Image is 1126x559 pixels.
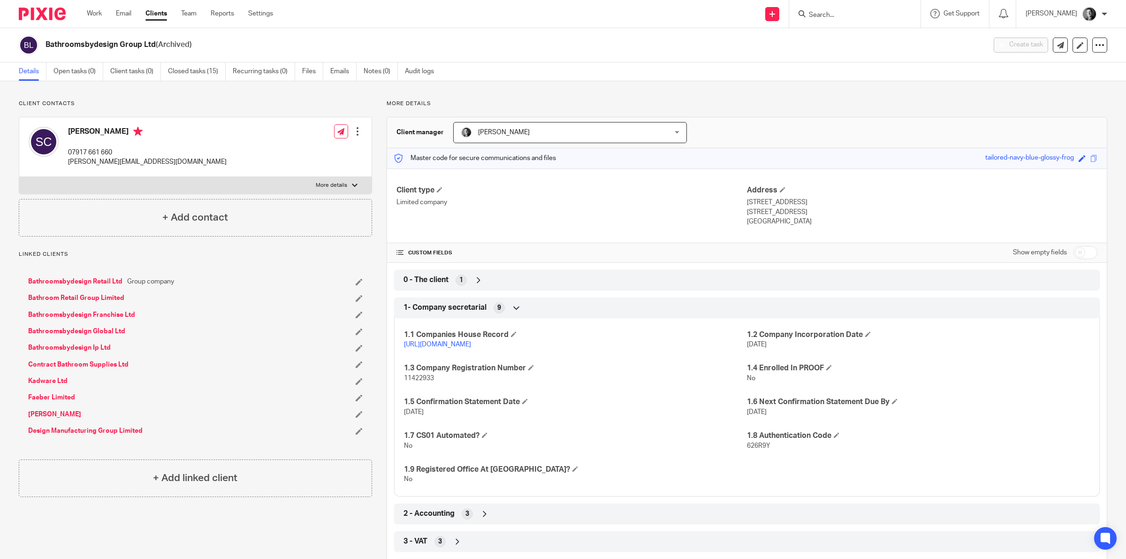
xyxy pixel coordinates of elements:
[497,303,501,313] span: 9
[404,375,434,382] span: 11422933
[19,100,372,107] p: Client contacts
[808,11,892,20] input: Search
[459,276,463,285] span: 1
[364,62,398,81] a: Notes (0)
[28,360,129,369] a: Contract Bathroom Supplies Ltd
[302,62,323,81] a: Files
[28,343,111,352] a: Bathroomsbydesign Ip Ltd
[747,330,1090,340] h4: 1.2 Company Incorporation Date
[747,363,1090,373] h4: 1.4 Enrolled In PROOF
[387,100,1107,107] p: More details
[943,10,980,17] span: Get Support
[994,38,1048,53] button: Create task
[87,9,102,18] a: Work
[404,465,747,475] h4: 1.9 Registered Office At [GEOGRAPHIC_DATA]?
[404,363,747,373] h4: 1.3 Company Registration Number
[403,509,455,519] span: 2 - Accounting
[404,341,471,348] a: [URL][DOMAIN_NAME]
[403,303,487,313] span: 1- Company secretarial
[747,185,1097,195] h4: Address
[405,62,441,81] a: Audit logs
[211,9,234,18] a: Reports
[19,251,372,258] p: Linked clients
[403,536,427,546] span: 3 - VAT
[747,397,1090,407] h4: 1.6 Next Confirmation Statement Due By
[28,327,125,336] a: Bathroomsbydesign Global Ltd
[168,62,226,81] a: Closed tasks (15)
[127,277,174,286] span: Group company
[747,207,1097,217] p: [STREET_ADDRESS]
[156,41,192,48] span: (Archived)
[28,310,135,320] a: Bathroomsbydesign Franchise Ltd
[404,431,747,441] h4: 1.7 CS01 Automated?
[404,330,747,340] h4: 1.1 Companies House Record
[28,393,75,402] a: Faeber Limited
[1026,9,1077,18] p: [PERSON_NAME]
[53,62,103,81] a: Open tasks (0)
[233,62,295,81] a: Recurring tasks (0)
[116,9,131,18] a: Email
[28,426,143,436] a: Design Manufacturing Group Limited
[68,157,227,167] p: [PERSON_NAME][EMAIL_ADDRESS][DOMAIN_NAME]
[248,9,273,18] a: Settings
[404,409,424,415] span: [DATE]
[747,375,755,382] span: No
[28,277,122,286] a: Bathroomsbydesign Retail Ltd
[68,148,227,157] p: 07917 661 660
[29,127,59,157] img: svg%3E
[110,62,161,81] a: Client tasks (0)
[404,476,412,482] span: No
[747,431,1090,441] h4: 1.8 Authentication Code
[747,443,770,449] span: 626R9Y
[145,9,167,18] a: Clients
[404,397,747,407] h4: 1.5 Confirmation Statement Date
[181,9,197,18] a: Team
[747,198,1097,207] p: [STREET_ADDRESS]
[19,8,66,20] img: Pixie
[316,182,347,189] p: More details
[396,128,444,137] h3: Client manager
[747,341,767,348] span: [DATE]
[46,40,793,50] h2: Bathroomsbydesign Group Ltd
[19,62,46,81] a: Details
[28,293,124,303] a: Bathroom Retail Group Limited
[19,35,38,55] img: svg%3E
[478,129,530,136] span: [PERSON_NAME]
[1013,248,1067,257] label: Show empty fields
[28,410,81,419] a: [PERSON_NAME]
[985,153,1074,164] div: tailored-navy-blue-glossy-frog
[396,198,747,207] p: Limited company
[461,127,472,138] img: DSC_9061-3.jpg
[68,127,227,138] h4: [PERSON_NAME]
[404,443,412,449] span: No
[465,509,469,519] span: 3
[162,210,228,225] h4: + Add contact
[330,62,357,81] a: Emails
[396,249,747,257] h4: CUSTOM FIELDS
[403,275,449,285] span: 0 - The client
[1082,7,1097,22] img: DSC_9061-3.jpg
[133,127,143,136] i: Primary
[747,409,767,415] span: [DATE]
[153,471,237,485] h4: + Add linked client
[396,185,747,195] h4: Client type
[747,217,1097,226] p: [GEOGRAPHIC_DATA]
[28,376,68,386] a: Kadware Ltd
[394,153,556,163] p: Master code for secure communications and files
[438,537,442,546] span: 3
